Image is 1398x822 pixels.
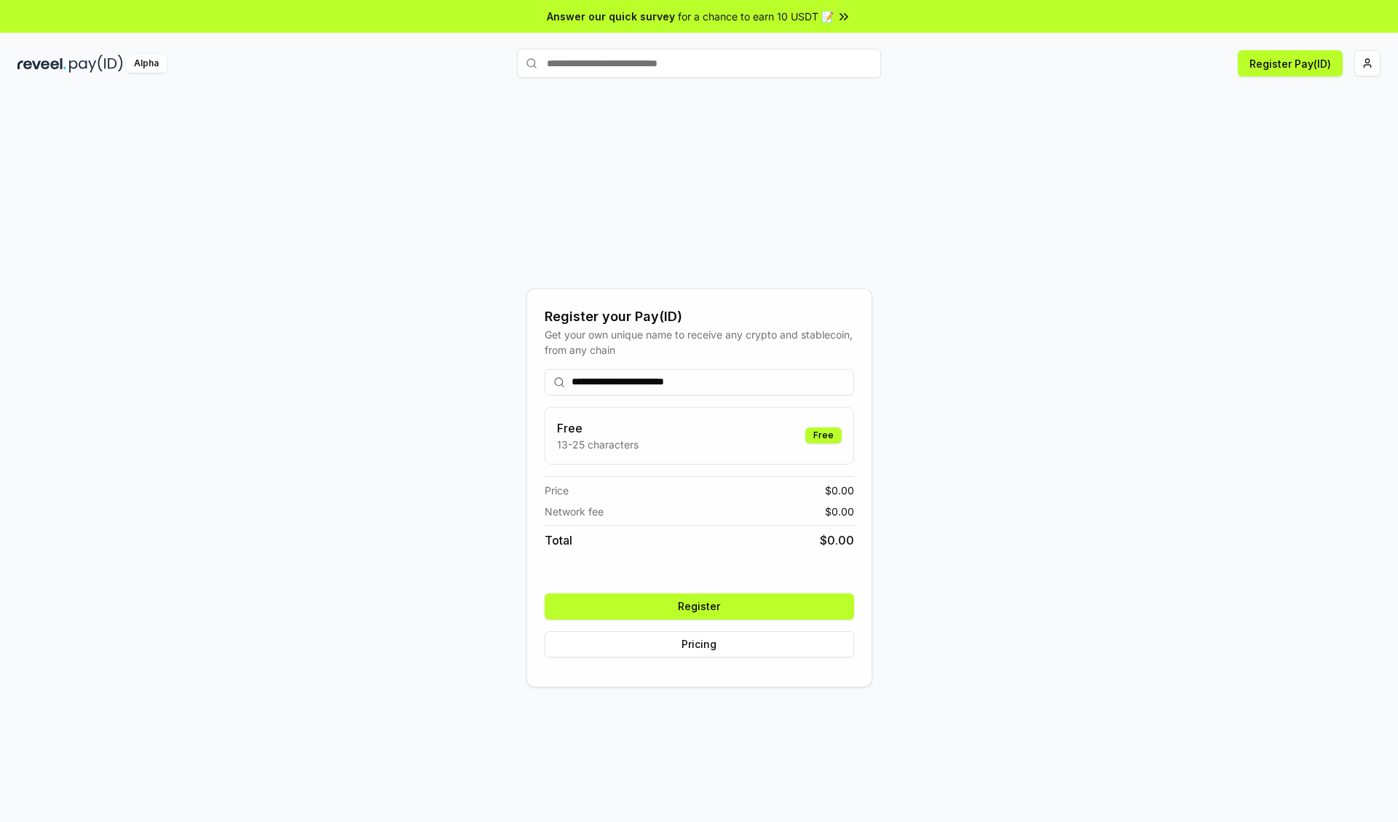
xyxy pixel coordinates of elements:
[545,504,604,519] span: Network fee
[547,9,675,24] span: Answer our quick survey
[545,327,854,357] div: Get your own unique name to receive any crypto and stablecoin, from any chain
[126,55,167,73] div: Alpha
[17,55,66,73] img: reveel_dark
[69,55,123,73] img: pay_id
[557,437,639,452] p: 13-25 characters
[825,504,854,519] span: $ 0.00
[678,9,834,24] span: for a chance to earn 10 USDT 📝
[557,419,639,437] h3: Free
[545,593,854,620] button: Register
[545,631,854,657] button: Pricing
[820,531,854,549] span: $ 0.00
[1238,50,1343,76] button: Register Pay(ID)
[545,483,569,498] span: Price
[825,483,854,498] span: $ 0.00
[545,307,854,327] div: Register your Pay(ID)
[545,531,572,549] span: Total
[805,427,842,443] div: Free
